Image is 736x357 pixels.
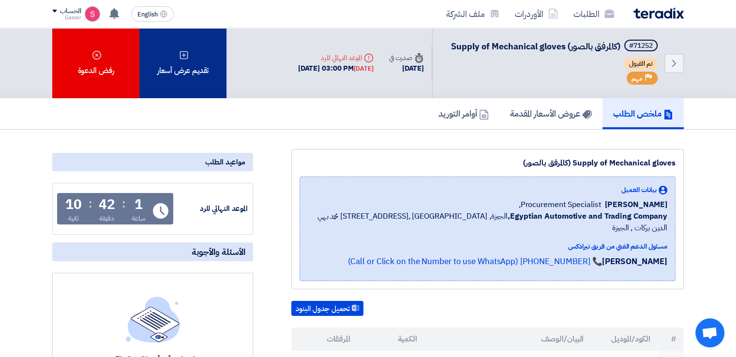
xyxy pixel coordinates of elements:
div: : [89,195,92,212]
a: 📞 [PHONE_NUMBER] (Call or Click on the Number to use WhatsApp) [347,255,602,268]
a: الأوردرات [507,2,566,25]
div: الحساب [60,7,81,15]
div: الموعد النهائي للرد [175,203,248,214]
span: Procurement Specialist, [519,199,601,210]
a: Open chat [695,318,724,347]
a: أوامر التوريد [428,98,499,129]
th: المرفقات [291,327,358,351]
div: دقيقة [99,213,114,223]
button: تحميل جدول البنود [291,301,363,316]
div: : [122,195,125,212]
span: [PERSON_NAME] [605,199,667,210]
a: ملخص الطلب [602,98,684,129]
th: الكود/الموديل [591,327,658,351]
img: empty_state_list.svg [126,297,180,342]
span: English [137,11,158,18]
div: 42 [99,198,115,211]
button: English [131,6,174,22]
a: عروض الأسعار المقدمة [499,98,602,129]
th: # [658,327,684,351]
strong: [PERSON_NAME] [602,255,667,268]
b: Egyptian Automotive and Trading Company, [508,210,667,222]
img: Teradix logo [633,8,684,19]
div: Supply of Mechanical gloves (كالمرفق بالصور) [300,157,676,169]
h5: أوامر التوريد [438,108,489,119]
div: مسئول الدعم الفني من فريق تيرادكس [308,241,667,252]
a: الطلبات [566,2,622,25]
img: unnamed_1748516558010.png [85,6,100,22]
span: الجيزة, [GEOGRAPHIC_DATA] ,[STREET_ADDRESS] محمد بهي الدين بركات , الجيزة [308,210,667,234]
div: [DATE] 03:00 PM [298,63,374,74]
a: ملف الشركة [438,2,507,25]
div: 1 [135,198,143,211]
h5: ملخص الطلب [613,108,673,119]
h5: عروض الأسعار المقدمة [510,108,592,119]
div: مواعيد الطلب [52,153,253,171]
span: تم القبول [624,58,658,70]
div: رفض الدعوة [52,28,139,98]
span: مهم [631,74,643,83]
div: ساعة [132,213,146,223]
span: الأسئلة والأجوبة [192,246,245,257]
div: صدرت في [389,53,424,63]
span: Supply of Mechanical gloves (كالمرفق بالصور) [451,40,620,53]
h5: Supply of Mechanical gloves (كالمرفق بالصور) [451,40,660,53]
div: ثانية [68,213,79,223]
span: بيانات العميل [621,185,657,195]
div: [DATE] [389,63,424,74]
th: البيان/الوصف [425,327,592,351]
div: الموعد النهائي للرد [298,53,374,63]
div: تقديم عرض أسعار [139,28,226,98]
div: Gasser [52,15,81,20]
th: الكمية [358,327,425,351]
div: 10 [65,198,82,211]
div: [DATE] [354,64,373,74]
div: #71252 [629,43,653,49]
